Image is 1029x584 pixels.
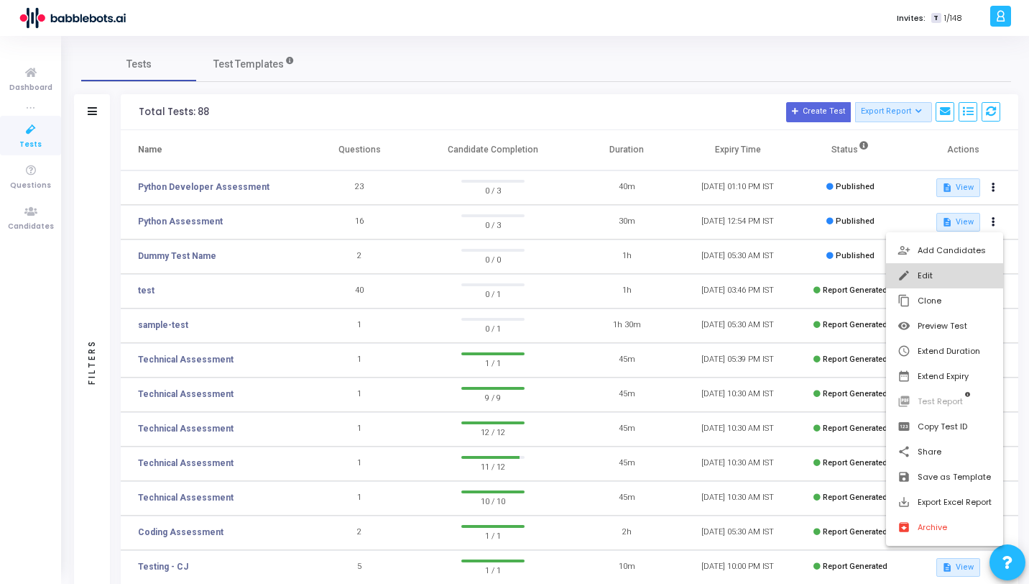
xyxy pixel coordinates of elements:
button: Share [886,439,1003,465]
mat-icon: archive [898,521,912,535]
mat-icon: schedule [898,345,912,359]
button: Test Report [886,389,1003,414]
mat-icon: person_add_alt [898,244,912,258]
mat-icon: date_range [898,370,912,384]
mat-icon: share [898,445,912,460]
button: Add Candidates [886,238,1003,263]
mat-icon: save_alt [898,496,912,510]
button: Clone [886,288,1003,314]
mat-icon: visibility [898,319,912,334]
button: Preview Test [886,314,1003,339]
button: Edit [886,263,1003,288]
button: Archive [886,515,1003,540]
mat-icon: pin [898,420,912,434]
button: Extend Expiry [886,364,1003,389]
mat-icon: save [898,470,912,485]
mat-icon: edit [898,269,912,283]
button: Extend Duration [886,339,1003,364]
mat-icon: content_copy [898,294,912,309]
button: Export Excel Report [886,490,1003,515]
button: Copy Test ID [886,414,1003,439]
button: Save as Template [886,465,1003,490]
